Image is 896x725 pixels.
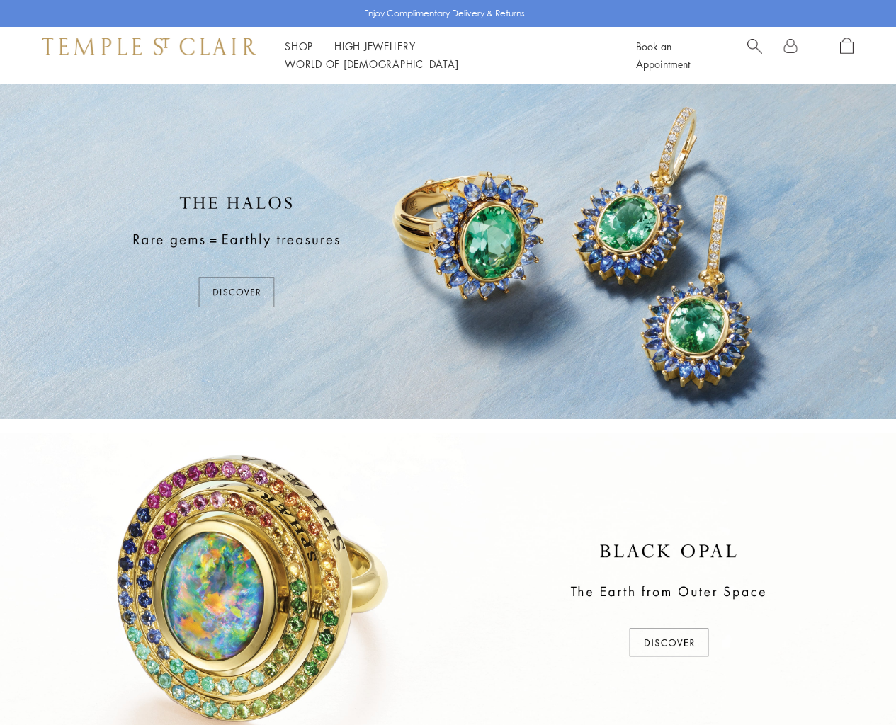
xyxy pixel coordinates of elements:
a: Book an Appointment [636,39,690,71]
a: Search [747,38,762,73]
a: ShopShop [285,39,313,53]
a: Open Shopping Bag [840,38,854,73]
a: World of [DEMOGRAPHIC_DATA]World of [DEMOGRAPHIC_DATA] [285,57,458,71]
p: Enjoy Complimentary Delivery & Returns [364,6,525,21]
img: Temple St. Clair [42,38,256,55]
nav: Main navigation [285,38,604,73]
a: High JewelleryHigh Jewellery [334,39,416,53]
